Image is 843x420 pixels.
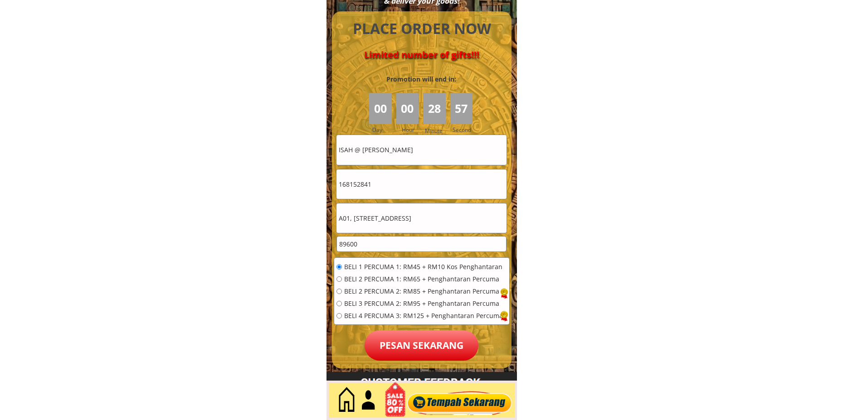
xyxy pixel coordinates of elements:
h3: Second [453,126,475,134]
input: Telefon [336,169,507,199]
span: BELI 4 PERCUMA 3: RM125 + Penghantaran Percuma [344,313,503,319]
h4: PLACE ORDER NOW [342,19,501,39]
h3: Minute [425,126,445,135]
h3: Promotion will end in: [370,74,473,84]
input: Alamat [336,203,507,233]
input: Zipcode [337,237,506,251]
h3: Hour [402,126,421,134]
input: Nama [336,135,507,164]
h4: Limited number of gifts!!! [342,49,501,60]
h3: Day [372,126,395,134]
span: BELI 2 PERCUMA 1: RM65 + Penghantaran Percuma [344,276,503,282]
p: Pesan sekarang [365,330,478,361]
span: BELI 2 PERCUMA 2: RM85 + Penghantaran Percuma [344,288,503,294]
span: BELI 1 PERCUMA 1: RM45 + RM10 Kos Penghantaran [344,264,503,270]
span: BELI 3 PERCUMA 2: RM95 + Penghantaran Percuma [344,300,503,307]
